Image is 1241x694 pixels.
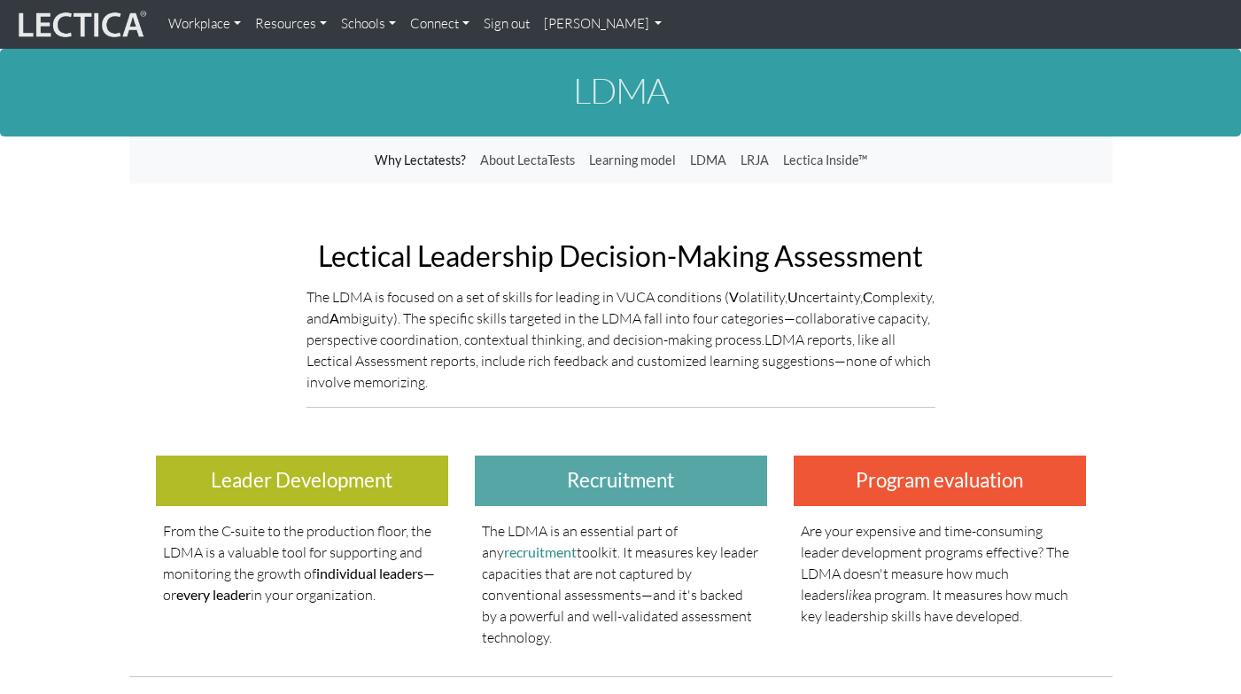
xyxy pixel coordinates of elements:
[776,144,874,177] a: Lectica Inside™
[473,144,582,177] a: About LectaTests
[733,144,776,177] a: LRJA
[504,543,577,560] a: recruitment
[845,586,865,604] em: like
[156,456,448,506] h3: Leader Development
[248,7,334,42] a: Resources
[306,286,935,393] p: The LDMA is focused on a set of skills for leading in VUCA conditions ( olatility, ncertainty, om...
[537,7,670,42] a: [PERSON_NAME]
[794,456,1086,506] h3: Program evaluation
[330,309,339,326] strong: A
[306,240,935,271] h2: Lectical Leadership Decision-Making Assessment
[477,7,537,42] a: Sign out
[368,144,473,177] a: Why Lectatests?
[482,520,760,648] p: The LDMA is an essential part of any toolkit. It measures key leader capacities that are not capt...
[334,7,403,42] a: Schools
[176,586,251,603] strong: every leader
[403,7,477,42] a: Connect
[582,144,683,177] a: Learning model
[316,565,423,581] strong: individual leaders
[863,288,873,305] strong: C
[801,520,1079,627] p: Are your expensive and time-consuming leader development programs effective? The LDMA doesn't mea...
[683,144,733,177] a: LDMA
[729,288,739,305] strong: V
[475,456,767,506] h3: Recruitment
[14,8,147,42] img: lecticalive
[161,7,248,42] a: Workplace
[787,288,798,305] strong: U
[129,71,1113,110] h1: LDMA
[163,520,441,605] p: From the C-suite to the production floor, the LDMA is a valuable tool for supporting and monitori...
